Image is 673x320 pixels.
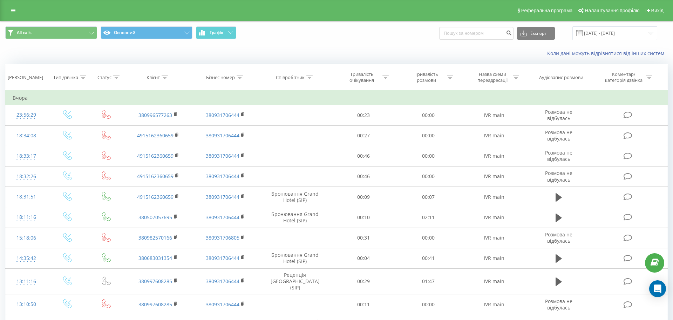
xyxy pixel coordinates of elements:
td: IVR main [461,228,528,248]
td: 00:00 [396,105,460,125]
a: Коли дані можуть відрізнятися вiд інших систем [547,50,668,57]
td: 00:23 [331,105,396,125]
td: 00:00 [396,228,460,248]
a: 380931706444 [206,173,239,179]
td: IVR main [461,268,528,294]
a: 380982570166 [138,234,172,241]
td: Рецепція [GEOGRAPHIC_DATA] (SIP) [259,268,331,294]
div: 18:33:17 [13,149,40,163]
td: 00:31 [331,228,396,248]
span: Розмова не відбулась [545,231,572,244]
a: 380931706444 [206,278,239,285]
td: 00:00 [396,125,460,146]
a: 4915162360659 [137,173,174,179]
a: 380931706444 [206,301,239,308]
td: 00:09 [331,187,396,207]
span: Розмова не відбулась [545,109,572,122]
a: 380931706444 [206,112,239,118]
div: 23:56:29 [13,108,40,122]
span: Реферальна програма [521,8,573,13]
a: 4915162360659 [137,132,174,139]
a: 380997608285 [138,278,172,285]
div: Тривалість розмови [408,71,445,83]
span: Графік [210,30,223,35]
td: 02:11 [396,207,460,228]
td: IVR main [461,248,528,268]
a: 380931706444 [206,152,239,159]
div: Співробітник [276,74,305,80]
input: Пошук за номером [439,27,514,40]
td: IVR main [461,294,528,315]
div: Статус [97,74,111,80]
a: 380931706805 [206,234,239,241]
div: 14:35:42 [13,252,40,265]
a: 4915162360659 [137,152,174,159]
div: 18:34:08 [13,129,40,143]
td: 00:27 [331,125,396,146]
td: IVR main [461,146,528,166]
td: IVR main [461,187,528,207]
a: 380507057695 [138,214,172,221]
div: 18:11:16 [13,210,40,224]
span: Налаштування профілю [585,8,639,13]
div: 13:11:16 [13,275,40,288]
td: Бронювання Grand Hotel (SIP) [259,248,331,268]
td: IVR main [461,125,528,146]
button: Експорт [517,27,555,40]
td: 00:10 [331,207,396,228]
a: 380931706444 [206,194,239,200]
td: 00:07 [396,187,460,207]
td: Бронювання Grand Hotel (SIP) [259,187,331,207]
div: [PERSON_NAME] [8,74,43,80]
span: Розмова не відбулась [545,129,572,142]
a: 380931706444 [206,214,239,221]
button: All calls [5,26,97,39]
div: Тривалість очікування [343,71,381,83]
td: 00:41 [396,248,460,268]
td: 00:00 [396,294,460,315]
div: Тип дзвінка [53,74,78,80]
div: Бізнес номер [206,74,235,80]
a: 380931706444 [206,255,239,261]
td: 00:11 [331,294,396,315]
div: 18:32:26 [13,170,40,183]
td: IVR main [461,207,528,228]
div: 15:18:06 [13,231,40,245]
button: Графік [196,26,236,39]
div: 13:10:50 [13,298,40,311]
div: Клієнт [147,74,160,80]
td: 00:46 [331,146,396,166]
td: IVR main [461,166,528,187]
span: Розмова не відбулась [545,170,572,183]
td: 00:00 [396,146,460,166]
div: 18:31:51 [13,190,40,204]
a: 380997608285 [138,301,172,308]
a: 380931706444 [206,132,239,139]
td: 00:46 [331,166,396,187]
td: 00:29 [331,268,396,294]
span: All calls [17,30,32,35]
a: 380996577263 [138,112,172,118]
div: Аудіозапис розмови [539,74,583,80]
a: 4915162360659 [137,194,174,200]
span: Вихід [651,8,664,13]
div: Коментар/категорія дзвінка [603,71,644,83]
span: Розмова не відбулась [545,298,572,311]
div: Назва схеми переадресації [474,71,511,83]
td: Вчора [6,91,668,105]
td: 00:00 [396,166,460,187]
td: Бронювання Grand Hotel (SIP) [259,207,331,228]
td: 00:04 [331,248,396,268]
button: Основний [101,26,192,39]
td: 01:47 [396,268,460,294]
span: Розмова не відбулась [545,149,572,162]
div: Open Intercom Messenger [649,280,666,297]
a: 380683031354 [138,255,172,261]
td: IVR main [461,105,528,125]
